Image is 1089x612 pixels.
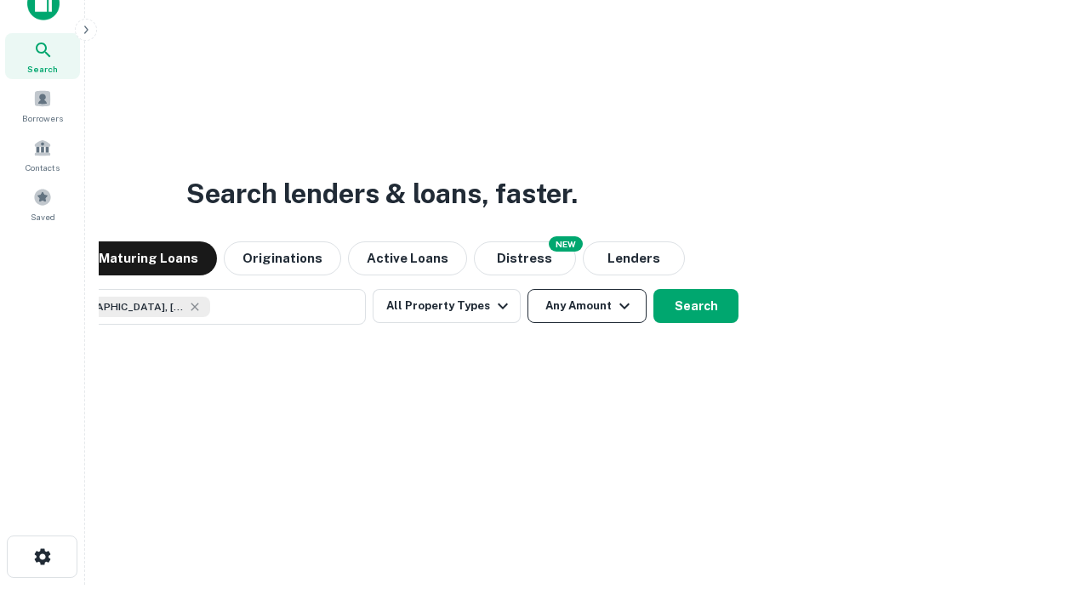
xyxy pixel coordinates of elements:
button: Originations [224,241,341,275]
span: Search [27,62,58,76]
button: All Property Types [373,289,521,323]
button: Search distressed loans with lien and other non-mortgage details. [474,241,576,275]
button: [GEOGRAPHIC_DATA], [GEOGRAPHIC_DATA], [GEOGRAPHIC_DATA] [26,289,366,325]
button: Any Amount [527,289,647,323]
div: NEW [549,236,583,252]
span: Contacts [26,161,60,174]
button: Search [653,289,738,323]
button: Maturing Loans [80,241,217,275]
a: Search [5,33,80,79]
a: Saved [5,181,80,227]
button: Lenders [583,241,685,275]
span: [GEOGRAPHIC_DATA], [GEOGRAPHIC_DATA], [GEOGRAPHIC_DATA] [57,299,185,314]
a: Contacts [5,132,80,178]
h3: Search lenders & loans, faster. [186,173,578,214]
a: Borrowers [5,82,80,128]
iframe: Chat Widget [1004,476,1089,558]
span: Borrowers [22,111,63,125]
span: Saved [31,210,55,224]
button: Active Loans [348,241,467,275]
